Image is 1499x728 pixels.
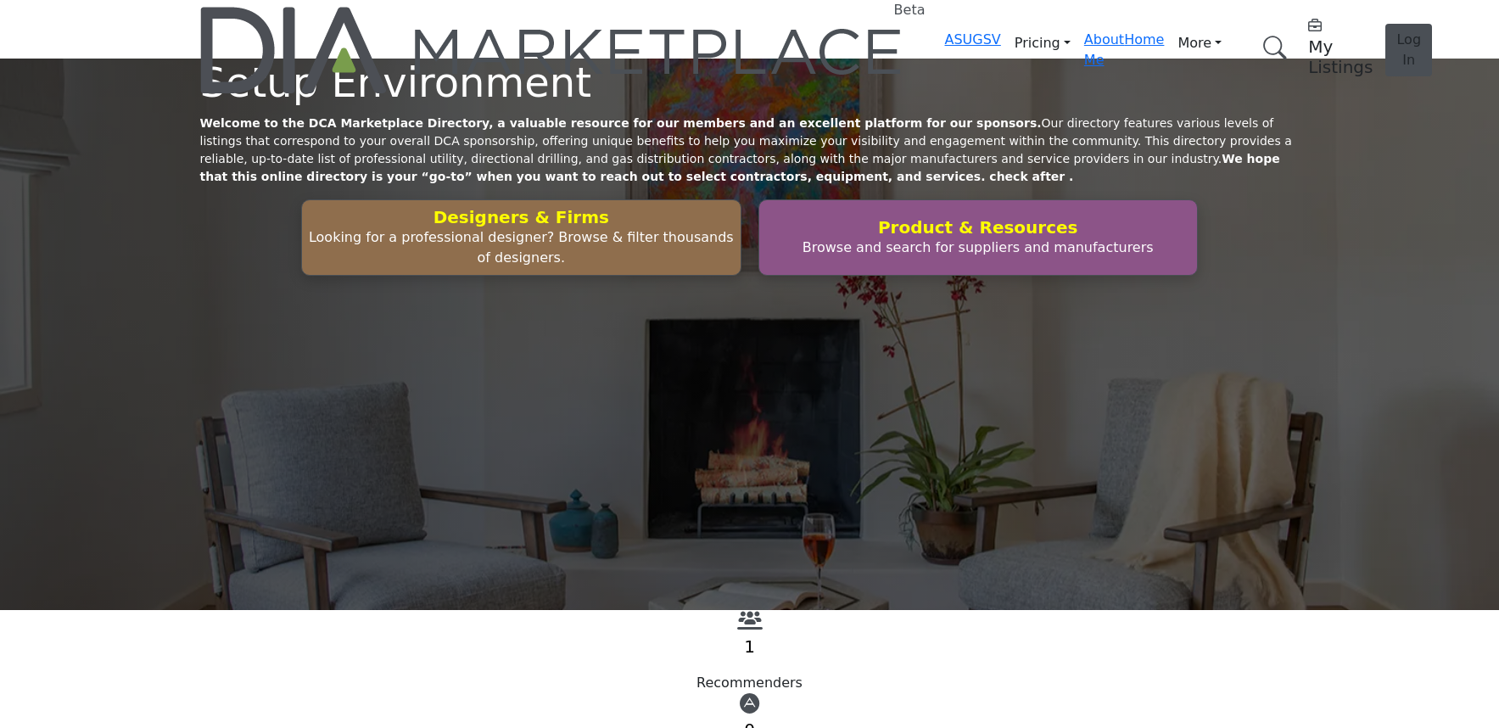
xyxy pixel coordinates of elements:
[1124,31,1164,48] a: Home
[307,207,735,227] h2: Designers & Firms
[200,673,1300,693] div: Recommenders
[1245,25,1298,70] a: Search
[764,217,1192,238] h2: Product & Resources
[1308,36,1373,77] h5: My Listings
[200,115,1300,186] p: Our directory features various levels of listings that correspond to your overall DCA sponsorship...
[200,7,904,93] img: Site Logo
[1084,31,1124,68] a: About Me
[200,7,904,93] a: Beta
[737,615,763,631] a: View Recommenders
[200,116,1042,130] strong: Welcome to the DCA Marketplace Directory, a valuable resource for our members and an excellent pl...
[200,152,1280,183] strong: We hope that this online directory is your “go-to” when you want to reach out to select contracto...
[945,31,1001,48] a: ASUGSV
[1308,16,1373,77] div: My Listings
[1385,24,1432,76] button: Log In
[301,199,741,276] button: Designers & Firms Looking for a professional designer? Browse & filter thousands of designers.
[764,238,1192,258] p: Browse and search for suppliers and manufacturers
[307,227,735,268] p: Looking for a professional designer? Browse & filter thousands of designers.
[1396,31,1421,68] span: Log In
[894,2,926,18] h6: Beta
[744,636,755,657] a: 1
[758,199,1198,276] button: Product & Resources Browse and search for suppliers and manufacturers
[1001,30,1084,57] a: Pricing
[1164,30,1235,57] a: More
